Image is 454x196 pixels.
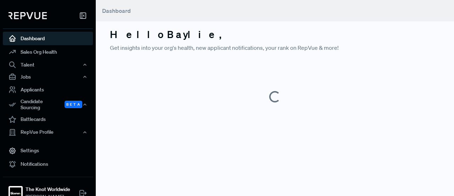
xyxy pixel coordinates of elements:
[3,144,93,158] a: Settings
[3,126,93,138] button: RepVue Profile
[3,158,93,171] a: Notifications
[3,59,93,71] button: Talent
[3,71,93,83] button: Jobs
[3,83,93,96] a: Applicants
[110,28,440,41] h3: Hello Baylie ,
[26,186,70,193] strong: The Knot Worldwide
[3,113,93,126] a: Battlecards
[9,12,47,19] img: RepVue
[3,96,93,113] button: Candidate Sourcing Beta
[3,32,93,45] a: Dashboard
[3,45,93,59] a: Sales Org Health
[65,101,82,108] span: Beta
[110,43,440,52] p: Get insights into your org's health, new applicant notifications, your rank on RepVue & more!
[3,96,93,113] div: Candidate Sourcing
[102,7,131,14] span: Dashboard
